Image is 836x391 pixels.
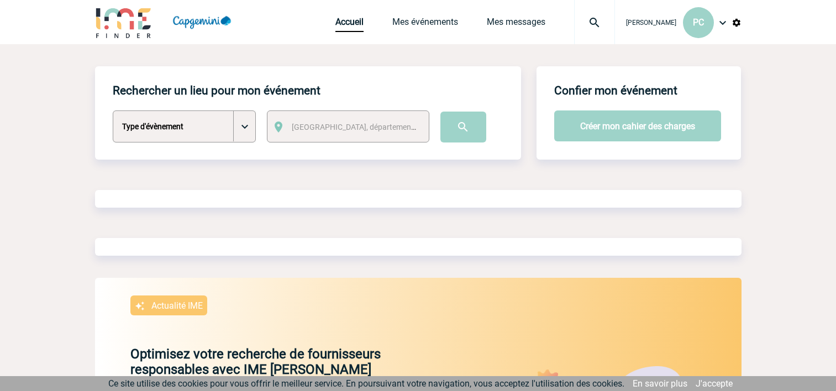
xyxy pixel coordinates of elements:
a: Mes événements [392,17,458,32]
img: IME-Finder [95,7,153,38]
a: J'accepte [696,378,733,389]
span: PC [693,17,704,28]
a: Accueil [335,17,364,32]
p: Optimisez votre recherche de fournisseurs responsables avec IME [PERSON_NAME] [95,346,462,377]
h4: Rechercher un lieu pour mon événement [113,84,320,97]
h4: Confier mon événement [554,84,677,97]
span: [GEOGRAPHIC_DATA], département, région... [292,123,445,131]
a: En savoir plus [633,378,687,389]
p: Actualité IME [151,300,203,311]
input: Submit [440,112,486,142]
a: Mes messages [487,17,545,32]
span: [PERSON_NAME] [626,19,676,27]
span: Ce site utilise des cookies pour vous offrir le meilleur service. En poursuivant votre navigation... [108,378,624,389]
button: Créer mon cahier des charges [554,110,721,141]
